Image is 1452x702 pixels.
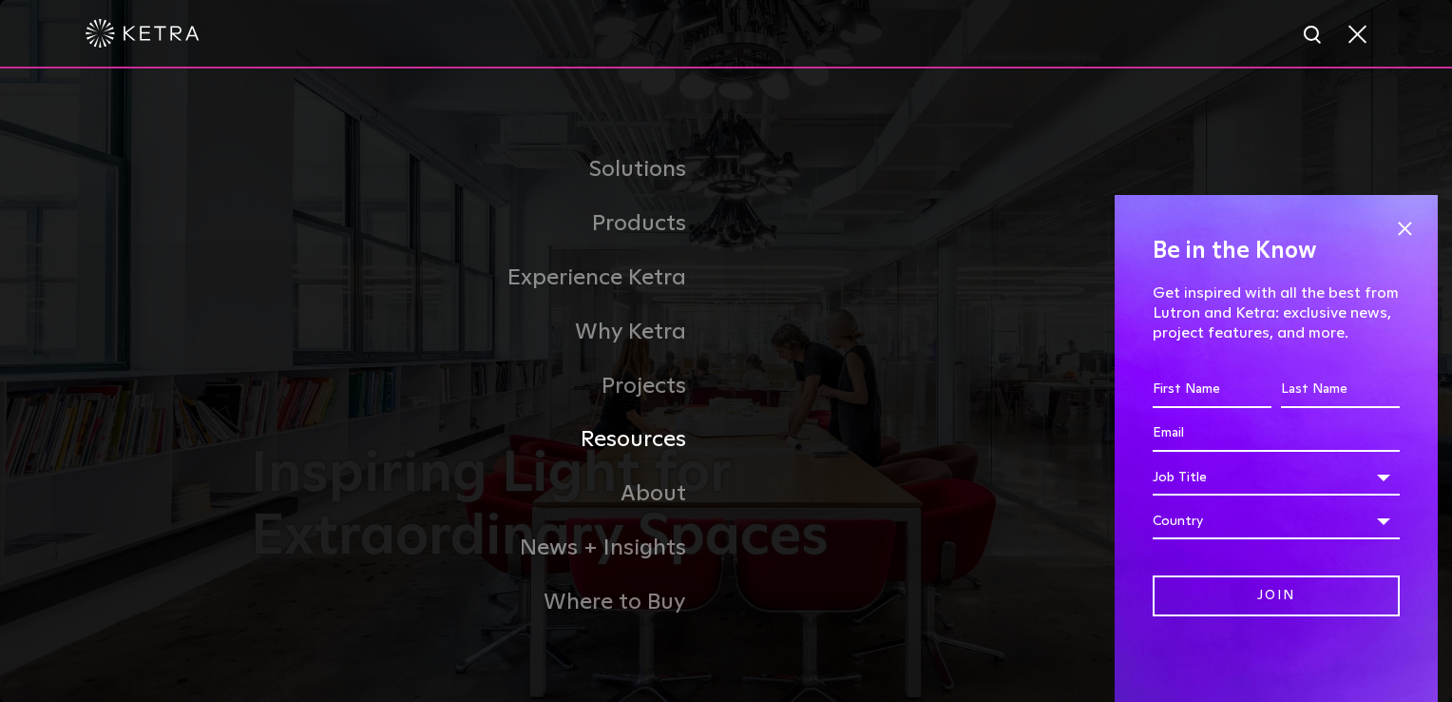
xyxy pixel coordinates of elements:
[1302,24,1326,48] img: search icon
[251,360,726,414] a: Projects
[1153,372,1271,408] input: First Name
[251,197,726,251] a: Products
[251,467,726,521] a: About
[251,143,726,197] a: Solutions
[1153,459,1400,496] div: Job Title
[1153,416,1400,452] input: Email
[251,305,726,360] a: Why Ketra
[251,251,726,305] a: Experience Ketra
[251,521,726,575] a: News + Insights
[251,575,726,630] a: Where to Buy
[251,143,1201,629] div: Navigation Menu
[1153,283,1400,342] p: Get inspired with all the best from Lutron and Ketra: exclusive news, project features, and more.
[251,413,726,467] a: Resources
[1281,372,1400,408] input: Last Name
[1153,503,1400,539] div: Country
[86,19,200,48] img: ketra-logo-2019-white
[1153,575,1400,616] input: Join
[1153,233,1400,269] h4: Be in the Know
